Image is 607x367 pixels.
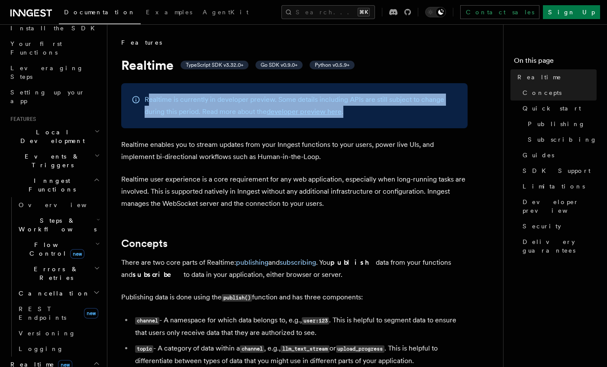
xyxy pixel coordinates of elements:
[15,301,102,325] a: REST Endpointsnew
[19,201,108,208] span: Overview
[19,345,64,352] span: Logging
[132,342,468,367] li: - A category of data within a , e.g., or . This is helpful to differentiate between types of data...
[15,261,102,286] button: Errors & Retries
[267,107,342,116] a: developer preview here
[281,5,375,19] button: Search...⌘K
[135,345,153,353] code: topic
[132,314,468,339] li: - A namespace for which data belongs to, e.g., . This is helpful to segment data to ensure that u...
[523,198,597,215] span: Developer preview
[524,116,597,132] a: Publishing
[141,3,197,23] a: Examples
[84,308,98,318] span: new
[519,179,597,194] a: Limitations
[121,139,468,163] p: Realtime enables you to stream updates from your Inngest functions to your users, power live UIs,...
[135,317,159,325] code: channel
[514,69,597,85] a: Realtime
[336,345,384,353] code: upload_progress
[523,182,585,191] span: Limitations
[121,38,162,47] span: Features
[15,325,102,341] a: Versioning
[121,291,468,304] p: Publishing data is done using the function and has three components:
[203,9,249,16] span: AgentKit
[15,216,97,234] span: Steps & Workflows
[7,116,36,123] span: Features
[15,240,95,258] span: Flow Control
[222,294,252,302] code: publish()
[7,124,102,149] button: Local Development
[145,94,457,118] p: Realtime is currently in developer preview. Some details including APIs are still subject to chan...
[460,5,539,19] a: Contact sales
[519,163,597,179] a: SDK Support
[7,197,102,357] div: Inngest Functions
[121,57,468,73] h1: Realtime
[523,104,581,113] span: Quick start
[15,289,90,298] span: Cancellation
[15,286,102,301] button: Cancellation
[543,5,600,19] a: Sign Up
[7,128,94,145] span: Local Development
[146,9,192,16] span: Examples
[240,345,264,353] code: channel
[523,166,591,175] span: SDK Support
[10,40,62,56] span: Your first Functions
[523,237,597,255] span: Delivery guarantees
[523,222,561,231] span: Security
[315,62,349,68] span: Python v0.5.9+
[15,341,102,357] a: Logging
[15,213,102,237] button: Steps & Workflows
[7,173,102,197] button: Inngest Functions
[261,62,297,68] span: Go SDK v0.9.0+
[15,237,102,261] button: Flow Controlnew
[523,151,554,159] span: Guides
[519,234,597,258] a: Delivery guarantees
[519,218,597,234] a: Security
[121,237,168,250] a: Concepts
[7,20,102,36] a: Install the SDK
[7,60,102,84] a: Leveraging Steps
[528,120,585,128] span: Publishing
[7,36,102,60] a: Your first Functions
[236,258,268,266] a: publishing
[59,3,141,24] a: Documentation
[19,330,76,337] span: Versioning
[10,25,100,32] span: Install the SDK
[10,89,85,104] span: Setting up your app
[15,197,102,213] a: Overview
[121,257,468,281] p: There are two core parts of Realtime: and . You data from your functions and to data in your appl...
[280,258,316,266] a: subscribing
[7,152,94,169] span: Events & Triggers
[64,9,136,16] span: Documentation
[7,149,102,173] button: Events & Triggers
[15,265,94,282] span: Errors & Retries
[302,317,329,325] code: user:123
[19,305,66,321] span: REST Endpoints
[121,173,468,210] p: Realtime user experience is a core requirement for any web application, especially when long-runn...
[132,270,184,279] strong: subscribe
[7,176,94,194] span: Inngest Functions
[281,345,329,353] code: llm_text_stream
[10,65,84,80] span: Leveraging Steps
[425,7,446,17] button: Toggle dark mode
[523,88,562,97] span: Concepts
[519,194,597,218] a: Developer preview
[524,132,597,147] a: Subscribing
[519,101,597,116] a: Quick start
[517,73,562,81] span: Realtime
[186,62,243,68] span: TypeScript SDK v3.32.0+
[330,258,376,266] strong: publish
[528,135,597,144] span: Subscribing
[358,8,370,16] kbd: ⌘K
[519,147,597,163] a: Guides
[7,84,102,109] a: Setting up your app
[197,3,254,23] a: AgentKit
[70,249,84,259] span: new
[519,85,597,101] a: Concepts
[514,55,597,69] h4: On this page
